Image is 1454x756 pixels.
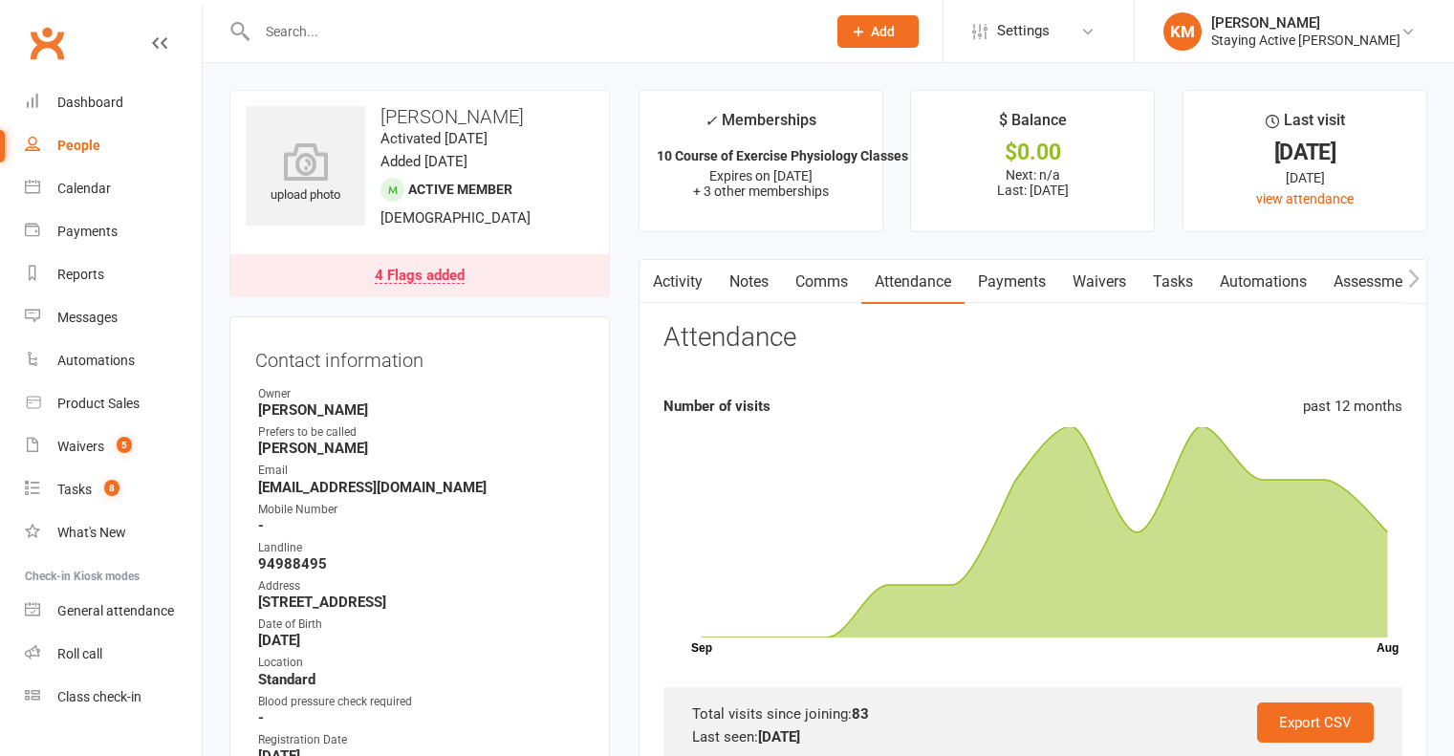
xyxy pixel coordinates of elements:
a: Comms [782,260,861,304]
div: Tasks [57,482,92,497]
a: Reports [25,253,202,296]
p: Next: n/a Last: [DATE] [928,167,1137,198]
span: Settings [997,10,1050,53]
div: upload photo [246,142,365,205]
strong: [DATE] [258,632,584,649]
a: Roll call [25,633,202,676]
i: ✓ [705,112,717,130]
div: 4 Flags added [375,269,465,284]
strong: 83 [852,705,869,723]
strong: [PERSON_NAME] [258,440,584,457]
div: Payments [57,224,118,239]
a: Waivers [1059,260,1139,304]
h3: [PERSON_NAME] [246,106,594,127]
span: Active member [408,182,512,197]
a: Payments [965,260,1059,304]
div: Memberships [705,108,816,143]
a: Attendance [861,260,965,304]
strong: Number of visits [663,398,770,415]
span: [DEMOGRAPHIC_DATA] [380,209,531,227]
div: Blood pressure check required [258,693,584,711]
a: Activity [640,260,716,304]
div: Owner [258,385,584,403]
span: 5 [117,437,132,453]
div: $ Balance [999,108,1067,142]
a: Dashboard [25,81,202,124]
strong: 94988495 [258,555,584,572]
div: [PERSON_NAME] [1211,14,1400,32]
div: KM [1163,12,1202,51]
strong: - [258,517,584,534]
h3: Contact information [255,342,584,371]
div: General attendance [57,603,174,618]
a: People [25,124,202,167]
strong: [EMAIL_ADDRESS][DOMAIN_NAME] [258,479,584,496]
div: Calendar [57,181,111,196]
a: Tasks [1139,260,1206,304]
div: Waivers [57,439,104,454]
div: Staying Active [PERSON_NAME] [1211,32,1400,49]
strong: 10 Course of Exercise Physiology Classes [657,148,908,163]
a: Calendar [25,167,202,210]
strong: [DATE] [758,728,800,745]
a: Clubworx [23,19,71,67]
span: 8 [104,480,119,496]
div: Reports [57,267,104,282]
a: Class kiosk mode [25,676,202,719]
a: Product Sales [25,382,202,425]
a: What's New [25,511,202,554]
div: Class check-in [57,689,141,704]
div: [DATE] [1201,167,1409,188]
strong: [STREET_ADDRESS] [258,594,584,611]
div: Product Sales [57,396,140,411]
div: Email [258,462,584,480]
strong: [PERSON_NAME] [258,401,584,419]
a: Messages [25,296,202,339]
div: Date of Birth [258,616,584,634]
div: Total visits since joining: [692,702,1374,725]
div: Messages [57,310,118,325]
div: Prefers to be called [258,423,584,442]
div: Location [258,654,584,672]
a: Automations [25,339,202,382]
h3: Attendance [663,323,796,353]
a: Notes [716,260,782,304]
strong: - [258,709,584,726]
input: Search... [251,18,813,45]
div: Registration Date [258,731,584,749]
span: Expires on [DATE] [709,168,813,184]
time: Activated [DATE] [380,130,488,147]
div: past 12 months [1303,395,1402,418]
div: Last seen: [692,725,1374,748]
div: Mobile Number [258,501,584,519]
div: $0.00 [928,142,1137,162]
div: Roll call [57,646,102,661]
div: Dashboard [57,95,123,110]
div: People [57,138,100,153]
button: Add [837,15,919,48]
span: Add [871,24,895,39]
div: Address [258,577,584,595]
strong: Standard [258,671,584,688]
div: Landline [258,539,584,557]
a: Export CSV [1257,702,1374,743]
div: Automations [57,353,135,368]
a: view attendance [1256,191,1354,206]
time: Added [DATE] [380,153,467,170]
a: General attendance kiosk mode [25,590,202,633]
a: Automations [1206,260,1320,304]
div: Last visit [1266,108,1345,142]
div: [DATE] [1201,142,1409,162]
div: What's New [57,525,126,540]
a: Payments [25,210,202,253]
a: Assessments [1320,260,1437,304]
span: + 3 other memberships [693,184,829,199]
a: Tasks 8 [25,468,202,511]
a: Waivers 5 [25,425,202,468]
